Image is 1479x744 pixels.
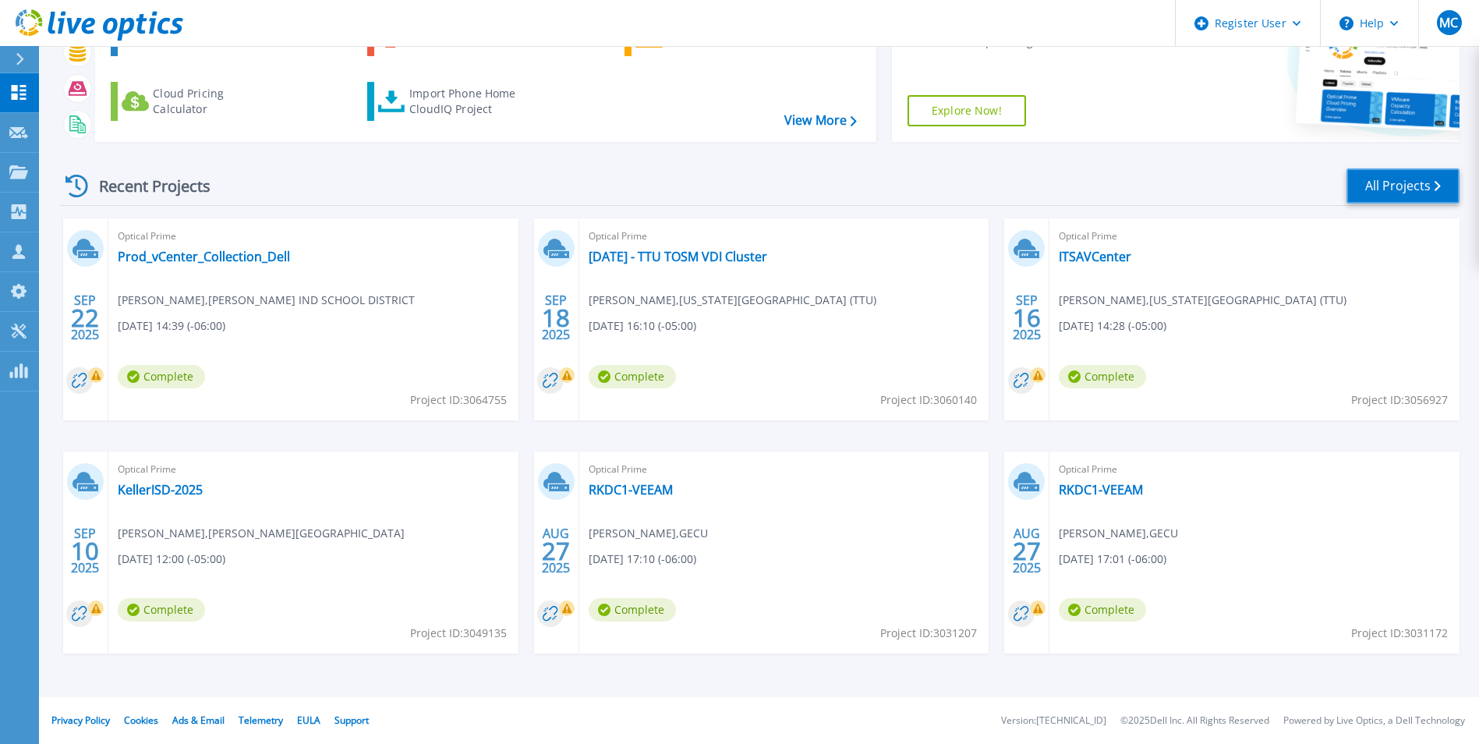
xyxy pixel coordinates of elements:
[542,544,570,558] span: 27
[111,82,285,121] a: Cloud Pricing Calculator
[589,598,676,622] span: Complete
[118,365,205,388] span: Complete
[908,95,1026,126] a: Explore Now!
[334,714,369,727] a: Support
[541,289,571,346] div: SEP 2025
[153,86,278,117] div: Cloud Pricing Calculator
[118,551,225,568] span: [DATE] 12:00 (-05:00)
[1059,249,1131,264] a: ITSAVCenter
[172,714,225,727] a: Ads & Email
[589,292,876,309] span: [PERSON_NAME] , [US_STATE][GEOGRAPHIC_DATA] (TTU)
[297,714,320,727] a: EULA
[784,113,857,128] a: View More
[71,544,99,558] span: 10
[1059,292,1346,309] span: [PERSON_NAME] , [US_STATE][GEOGRAPHIC_DATA] (TTU)
[1351,625,1448,642] span: Project ID: 3031172
[51,714,110,727] a: Privacy Policy
[1059,598,1146,622] span: Complete
[880,391,977,409] span: Project ID: 3060140
[118,461,509,478] span: Optical Prime
[409,86,531,117] div: Import Phone Home CloudIQ Project
[239,714,283,727] a: Telemetry
[589,461,980,478] span: Optical Prime
[541,523,571,579] div: AUG 2025
[410,625,507,642] span: Project ID: 3049135
[118,598,205,622] span: Complete
[1346,168,1460,204] a: All Projects
[1439,16,1458,29] span: MC
[1013,311,1041,324] span: 16
[1059,482,1143,498] a: RKDC1-VEEAM
[1283,716,1465,726] li: Powered by Live Optics, a Dell Technology
[589,525,708,542] span: [PERSON_NAME] , GECU
[589,317,696,335] span: [DATE] 16:10 (-05:00)
[118,228,509,245] span: Optical Prime
[71,311,99,324] span: 22
[60,167,232,205] div: Recent Projects
[1059,551,1166,568] span: [DATE] 17:01 (-06:00)
[1059,365,1146,388] span: Complete
[410,391,507,409] span: Project ID: 3064755
[1013,544,1041,558] span: 27
[1059,228,1450,245] span: Optical Prime
[1059,461,1450,478] span: Optical Prime
[1059,525,1178,542] span: [PERSON_NAME] , GECU
[1120,716,1269,726] li: © 2025 Dell Inc. All Rights Reserved
[589,228,980,245] span: Optical Prime
[118,317,225,335] span: [DATE] 14:39 (-06:00)
[118,292,415,309] span: [PERSON_NAME] , [PERSON_NAME] IND SCHOOL DISTRICT
[118,525,405,542] span: [PERSON_NAME] , [PERSON_NAME][GEOGRAPHIC_DATA]
[124,714,158,727] a: Cookies
[118,249,290,264] a: Prod_vCenter_Collection_Dell
[542,311,570,324] span: 18
[1001,716,1106,726] li: Version: [TECHNICAL_ID]
[589,482,673,498] a: RKDC1-VEEAM
[1059,317,1166,335] span: [DATE] 14:28 (-05:00)
[70,523,100,579] div: SEP 2025
[1012,289,1042,346] div: SEP 2025
[1351,391,1448,409] span: Project ID: 3056927
[1012,523,1042,579] div: AUG 2025
[118,482,203,498] a: KellerISD-2025
[880,625,977,642] span: Project ID: 3031207
[70,289,100,346] div: SEP 2025
[589,551,696,568] span: [DATE] 17:10 (-06:00)
[589,249,767,264] a: [DATE] - TTU TOSM VDI Cluster
[589,365,676,388] span: Complete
